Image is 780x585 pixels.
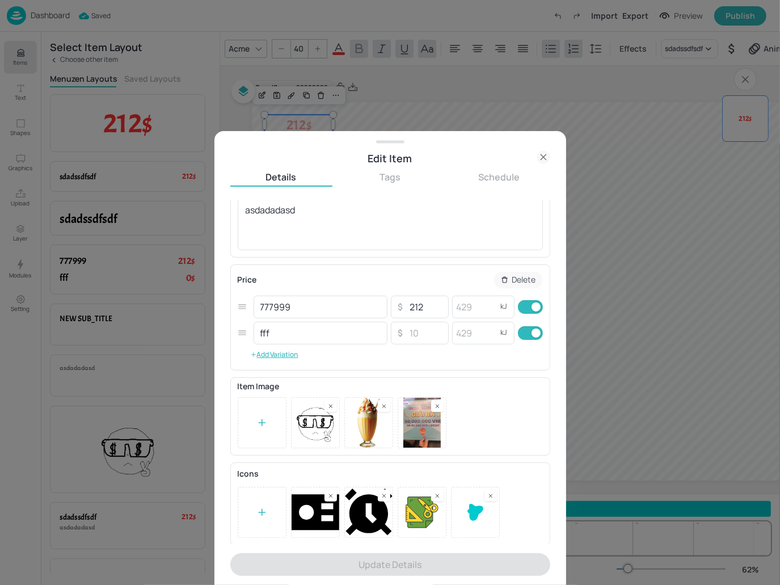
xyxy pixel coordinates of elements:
[230,150,550,166] div: Edit Item
[324,490,337,502] div: Remove image
[238,276,257,284] p: Price
[339,171,441,183] button: Tags
[406,322,445,344] input: 10
[378,400,390,412] div: Remove image
[448,171,550,183] button: Schedule
[238,346,311,363] button: Add Variation
[494,272,542,288] button: Delete
[452,322,497,344] input: 429
[254,296,387,318] input: eg. Small
[292,399,339,447] img: 2024-08-02-1722532819173cvexgwhbkl8.png
[238,470,543,478] p: Icons
[254,322,387,344] input: eg. Small
[484,490,497,502] div: Remove image
[467,504,483,521] img: 2024-08-14-1723621822778hyeksson1qd.svg
[406,296,445,318] input: 10
[378,490,390,502] div: Remove image
[398,489,446,536] img: 2024-08-29-172492133968987tlzc6toeg.svg
[246,204,535,241] textarea: asdadadasd
[512,276,536,284] p: Delete
[431,490,444,502] div: Remove image
[238,382,543,390] p: Item Image
[292,489,339,536] img: 2024-08-29-1724918783662tfbwk1iie1r.svg
[230,171,332,183] button: Details
[357,398,380,448] img: 2024-08-23-1724397742160rijz0js4kpb.png
[452,296,497,318] input: 429
[324,400,337,412] div: Remove image
[501,302,508,310] p: kJ
[403,398,441,448] img: 2024-08-28-17248420397134aog6kwl71x.jpg
[345,489,393,536] img: 2024-08-29-1724919623222fxtddy2m16.svg
[501,329,508,336] p: kJ
[431,400,444,412] div: Remove image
